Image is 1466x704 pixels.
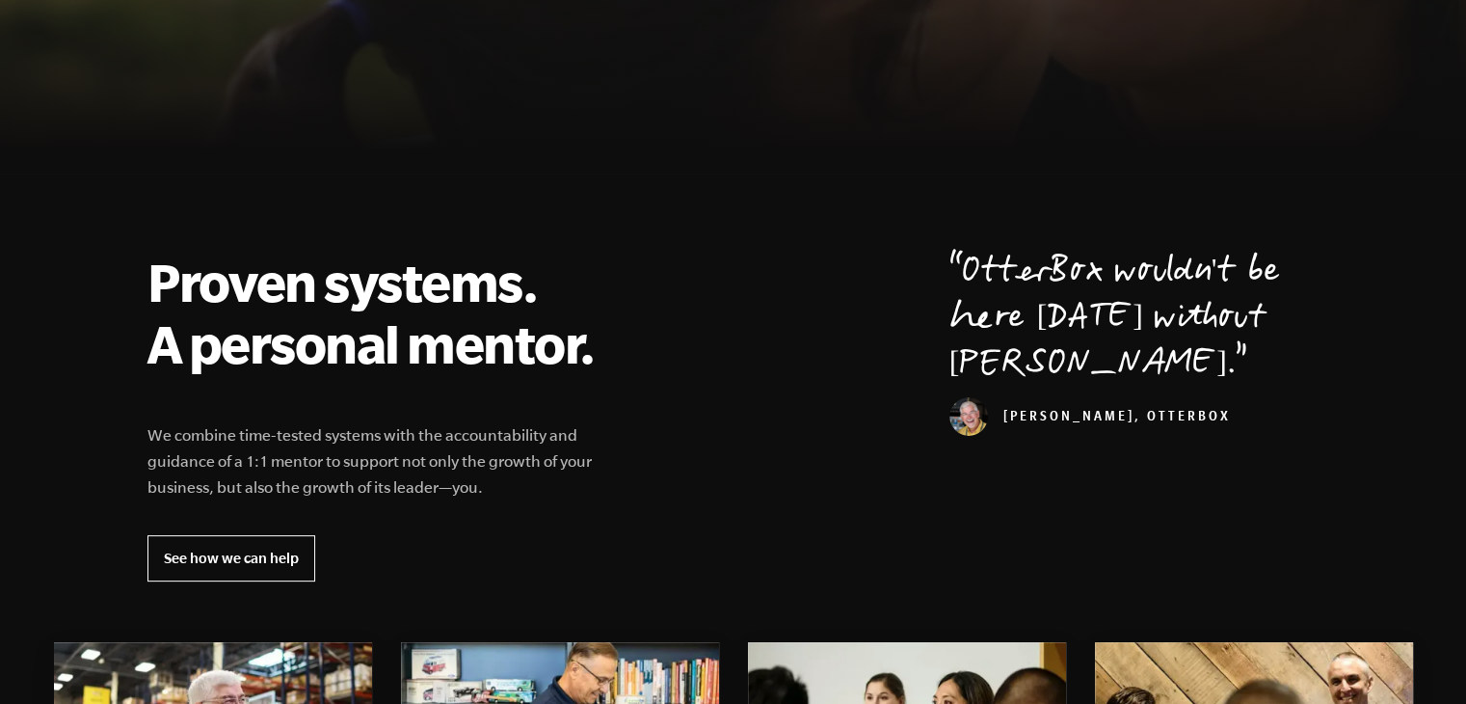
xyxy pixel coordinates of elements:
a: See how we can help [147,535,315,582]
h2: Proven systems. A personal mentor. [147,251,618,374]
p: OtterBox wouldn't be here [DATE] without [PERSON_NAME]. [949,251,1319,390]
img: Curt Richardson, OtterBox [949,397,988,436]
cite: [PERSON_NAME], OtterBox [949,411,1231,426]
iframe: Chat Widget [1370,611,1466,704]
p: We combine time-tested systems with the accountability and guidance of a 1:1 mentor to support no... [147,422,618,501]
